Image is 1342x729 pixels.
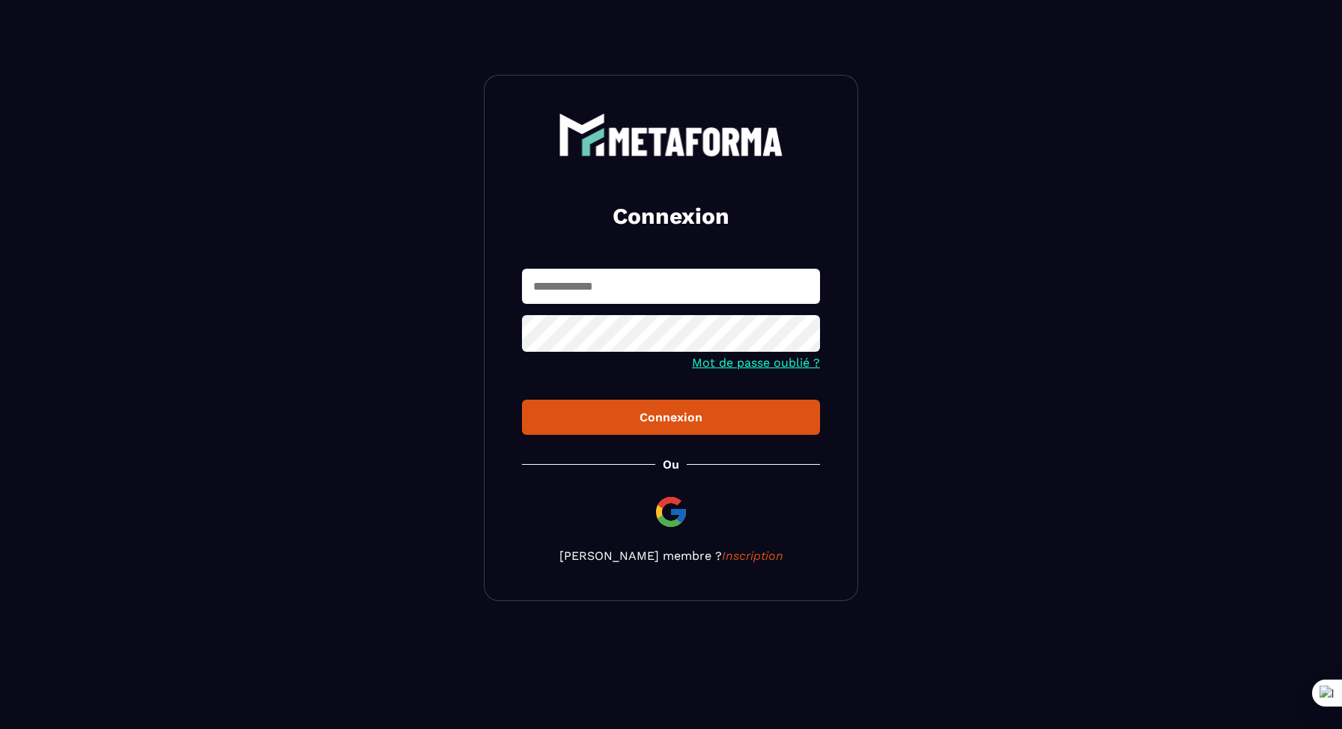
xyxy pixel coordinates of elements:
a: logo [522,113,820,156]
div: Connexion [534,410,808,424]
p: [PERSON_NAME] membre ? [522,549,820,563]
h2: Connexion [540,201,802,231]
a: Mot de passe oublié ? [692,356,820,370]
a: Inscription [722,549,783,563]
img: logo [559,113,783,156]
p: Ou [663,457,679,472]
img: google [653,494,689,530]
button: Connexion [522,400,820,435]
